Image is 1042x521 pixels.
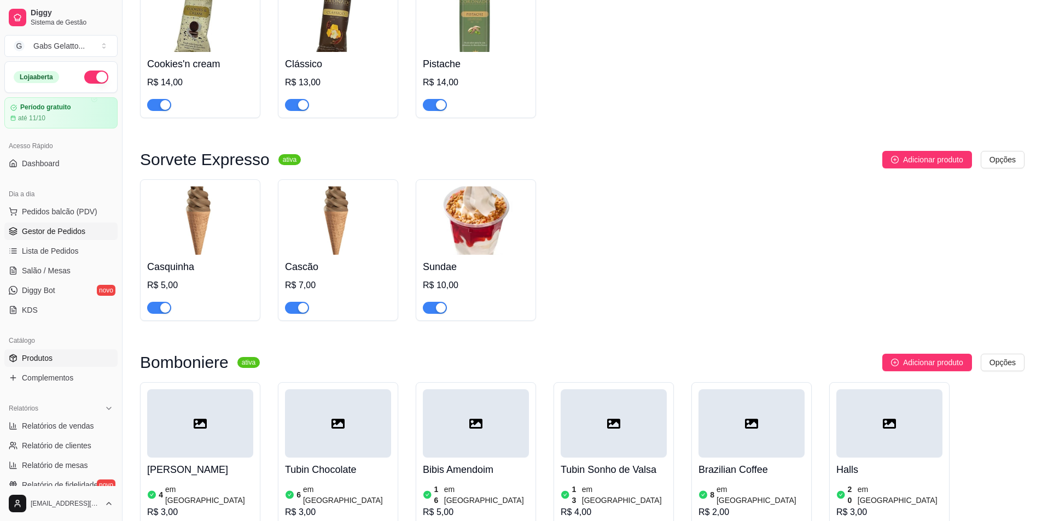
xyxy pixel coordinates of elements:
[31,499,100,508] span: [EMAIL_ADDRESS][DOMAIN_NAME]
[4,456,118,474] a: Relatório de mesas
[4,437,118,454] a: Relatório de clientes
[710,489,714,500] article: 8
[165,484,253,506] article: em [GEOGRAPHIC_DATA]
[22,460,88,471] span: Relatório de mesas
[22,479,98,490] span: Relatório de fidelidade
[31,8,113,18] span: Diggy
[423,259,529,274] h4: Sundae
[572,484,580,506] article: 13
[858,484,942,506] article: em [GEOGRAPHIC_DATA]
[147,76,253,89] div: R$ 14,00
[237,357,260,368] sup: ativa
[423,76,529,89] div: R$ 14,00
[159,489,163,500] article: 4
[303,484,391,506] article: em [GEOGRAPHIC_DATA]
[4,262,118,279] a: Salão / Mesas
[4,476,118,494] a: Relatório de fidelidadenovo
[4,137,118,155] div: Acesso Rápido
[31,18,113,27] span: Sistema de Gestão
[4,417,118,435] a: Relatórios de vendas
[4,369,118,387] a: Complementos
[285,279,391,292] div: R$ 7,00
[147,279,253,292] div: R$ 5,00
[140,356,229,369] h3: Bomboniere
[4,223,118,240] a: Gestor de Pedidos
[882,354,972,371] button: Adicionar produto
[33,40,85,51] div: Gabs Gelatto ...
[423,462,529,477] h4: Bibis Amendoim
[836,462,942,477] h4: Halls
[423,56,529,72] h4: Pistache
[147,186,253,255] img: product-image
[22,420,94,431] span: Relatórios de vendas
[22,158,60,169] span: Dashboard
[4,35,118,57] button: Select a team
[717,484,805,506] article: em [GEOGRAPHIC_DATA]
[989,154,1016,166] span: Opções
[22,353,53,364] span: Produtos
[434,484,442,506] article: 16
[285,506,391,519] div: R$ 3,00
[9,404,38,413] span: Relatórios
[278,154,301,165] sup: ativa
[14,40,25,51] span: G
[147,506,253,519] div: R$ 3,00
[147,56,253,72] h4: Cookies'n cream
[4,332,118,349] div: Catálogo
[22,245,79,256] span: Lista de Pedidos
[285,76,391,89] div: R$ 13,00
[14,71,59,83] div: Loja aberta
[698,506,805,519] div: R$ 2,00
[981,151,1024,168] button: Opções
[22,226,85,237] span: Gestor de Pedidos
[903,154,963,166] span: Adicionar produto
[22,440,91,451] span: Relatório de clientes
[296,489,301,500] article: 6
[444,484,529,506] article: em [GEOGRAPHIC_DATA]
[423,186,529,255] img: product-image
[981,354,1024,371] button: Opções
[22,206,97,217] span: Pedidos balcão (PDV)
[903,356,963,368] span: Adicionar produto
[698,462,805,477] h4: Brazilian Coffee
[285,259,391,274] h4: Cascão
[22,265,71,276] span: Salão / Mesas
[989,356,1016,368] span: Opções
[22,285,55,296] span: Diggy Bot
[4,349,118,367] a: Produtos
[836,506,942,519] div: R$ 3,00
[582,484,667,506] article: em [GEOGRAPHIC_DATA]
[4,185,118,203] div: Dia a dia
[561,462,667,477] h4: Tubin Sonho de Valsa
[4,203,118,220] button: Pedidos balcão (PDV)
[891,156,899,163] span: plus-circle
[147,462,253,477] h4: [PERSON_NAME]
[147,259,253,274] h4: Casquinha
[285,462,391,477] h4: Tubin Chocolate
[18,114,45,122] article: até 11/10
[4,301,118,319] a: KDS
[4,97,118,128] a: Período gratuitoaté 11/10
[848,484,855,506] article: 20
[285,56,391,72] h4: Clássico
[4,4,118,31] a: DiggySistema de Gestão
[4,242,118,260] a: Lista de Pedidos
[4,490,118,517] button: [EMAIL_ADDRESS][DOMAIN_NAME]
[285,186,391,255] img: product-image
[20,103,71,112] article: Período gratuito
[4,155,118,172] a: Dashboard
[423,506,529,519] div: R$ 5,00
[4,282,118,299] a: Diggy Botnovo
[423,279,529,292] div: R$ 10,00
[561,506,667,519] div: R$ 4,00
[22,305,38,315] span: KDS
[22,372,73,383] span: Complementos
[891,359,899,366] span: plus-circle
[84,71,108,84] button: Alterar Status
[140,153,270,166] h3: Sorvete Expresso
[882,151,972,168] button: Adicionar produto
